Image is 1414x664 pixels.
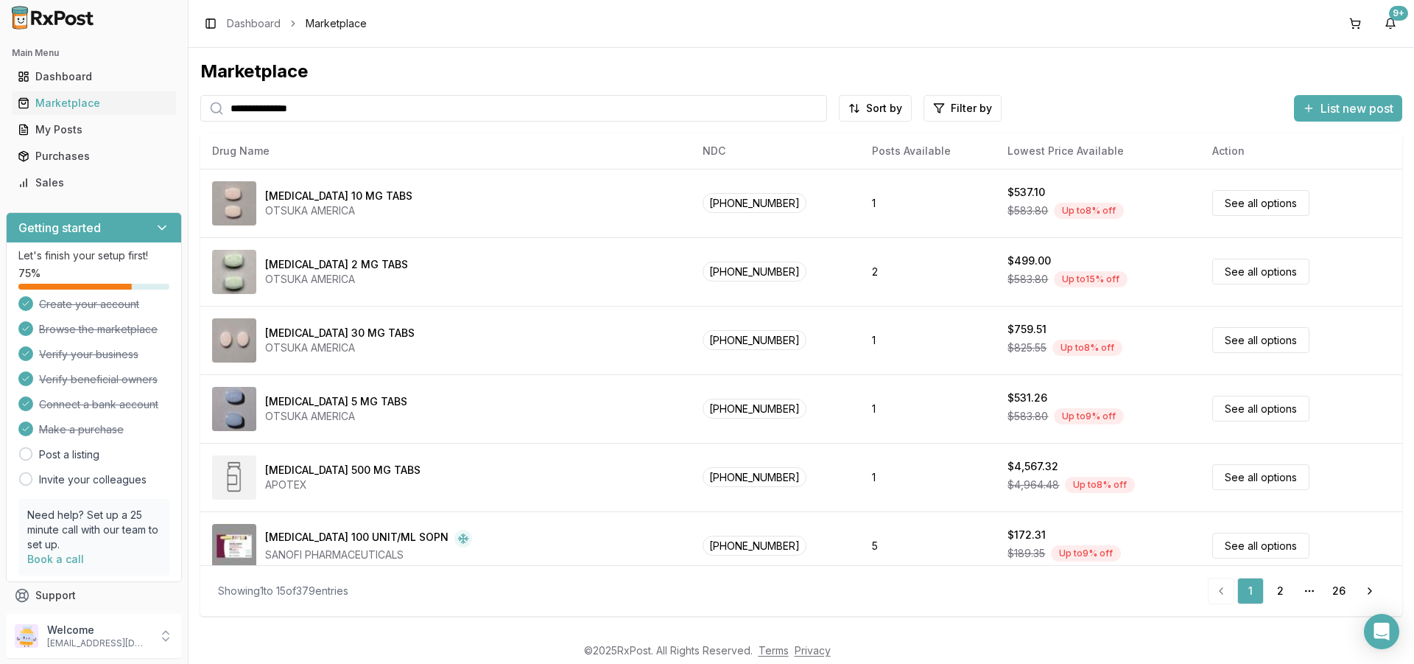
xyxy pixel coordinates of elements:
span: $825.55 [1007,340,1047,355]
button: Sort by [839,95,912,122]
img: Abilify 2 MG TABS [212,250,256,294]
p: Let's finish your setup first! [18,248,169,263]
a: 26 [1326,578,1352,604]
span: Verify beneficial owners [39,372,158,387]
img: Admelog SoloStar 100 UNIT/ML SOPN [212,524,256,568]
div: $531.26 [1007,391,1047,405]
span: Connect a bank account [39,397,158,412]
div: Up to 9 % off [1051,545,1121,562]
a: See all options [1212,190,1309,216]
img: Abilify 5 MG TABS [212,387,256,431]
div: Up to 9 % off [1054,408,1124,424]
span: $583.80 [1007,272,1048,287]
button: Purchases [6,144,182,168]
span: $583.80 [1007,203,1048,218]
div: [MEDICAL_DATA] 5 MG TABS [265,394,407,409]
p: Need help? Set up a 25 minute call with our team to set up. [27,508,161,552]
td: 2 [860,237,996,306]
a: 2 [1267,578,1293,604]
div: [MEDICAL_DATA] 30 MG TABS [265,326,415,340]
button: List new post [1294,95,1402,122]
div: [MEDICAL_DATA] 100 UNIT/ML SOPN [265,530,449,548]
p: [EMAIL_ADDRESS][DOMAIN_NAME] [47,637,150,649]
span: Filter by [951,101,992,116]
a: See all options [1212,533,1309,559]
th: Lowest Price Available [996,133,1200,169]
div: OTSUKA AMERICA [265,409,407,424]
span: Verify your business [39,347,138,362]
div: My Posts [18,122,170,137]
div: $172.31 [1007,528,1046,542]
span: Browse the marketplace [39,322,158,337]
a: List new post [1294,102,1402,117]
span: $4,964.48 [1007,478,1059,492]
td: 1 [860,374,996,443]
div: $759.51 [1007,322,1047,337]
div: Dashboard [18,69,170,84]
div: Marketplace [18,96,170,111]
button: Sales [6,171,182,195]
span: $189.35 [1007,546,1045,561]
td: 1 [860,306,996,374]
img: Abilify 10 MG TABS [212,181,256,226]
td: 1 [860,443,996,511]
span: Make a purchase [39,422,124,437]
th: Drug Name [200,133,691,169]
div: Purchases [18,149,170,164]
th: NDC [691,133,860,169]
nav: breadcrumb [227,16,367,31]
div: [MEDICAL_DATA] 2 MG TABS [265,257,408,272]
div: $499.00 [1007,254,1051,268]
span: [PHONE_NUMBER] [703,399,806,419]
a: My Posts [12,116,176,143]
td: 1 [860,169,996,237]
div: OTSUKA AMERICA [265,340,415,355]
span: 75 % [18,266,41,281]
img: Abiraterone Acetate 500 MG TABS [212,455,256,500]
a: Go to next page [1355,578,1385,604]
a: Post a listing [39,447,99,462]
th: Posts Available [860,133,996,169]
div: Sales [18,175,170,190]
span: [PHONE_NUMBER] [703,467,806,487]
div: Up to 8 % off [1052,340,1122,356]
a: Marketplace [12,90,176,116]
a: See all options [1212,259,1309,284]
div: $4,567.32 [1007,459,1058,474]
button: My Posts [6,118,182,141]
a: Dashboard [227,16,281,31]
a: Sales [12,170,176,196]
span: [PHONE_NUMBER] [703,536,806,556]
span: Marketplace [306,16,367,31]
a: Invite your colleagues [39,472,147,487]
button: Marketplace [6,91,182,115]
span: [PHONE_NUMBER] [703,330,806,350]
div: SANOFI PHARMACEUTICALS [265,548,472,562]
img: RxPost Logo [6,6,100,29]
a: Privacy [795,644,831,657]
img: Abilify 30 MG TABS [212,318,256,363]
p: Welcome [47,623,150,637]
button: 9+ [1379,12,1402,35]
div: OTSUKA AMERICA [265,203,412,218]
a: See all options [1212,464,1309,490]
div: $537.10 [1007,185,1045,200]
button: Support [6,582,182,609]
a: Purchases [12,143,176,170]
div: Open Intercom Messenger [1364,614,1399,649]
img: User avatar [15,624,38,648]
div: APOTEX [265,478,421,492]
div: Showing 1 to 15 of 379 entries [218,584,348,598]
div: 9+ [1389,6,1408,21]
div: Marketplace [200,60,1402,83]
a: Dashboard [12,63,176,90]
h2: Main Menu [12,47,176,59]
a: See all options [1212,396,1309,422]
a: See all options [1212,327,1309,353]
div: OTSUKA AMERICA [265,272,408,287]
button: Dashboard [6,65,182,88]
th: Action [1200,133,1402,169]
span: $583.80 [1007,409,1048,424]
h3: Getting started [18,219,101,237]
div: Up to 8 % off [1054,203,1124,219]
